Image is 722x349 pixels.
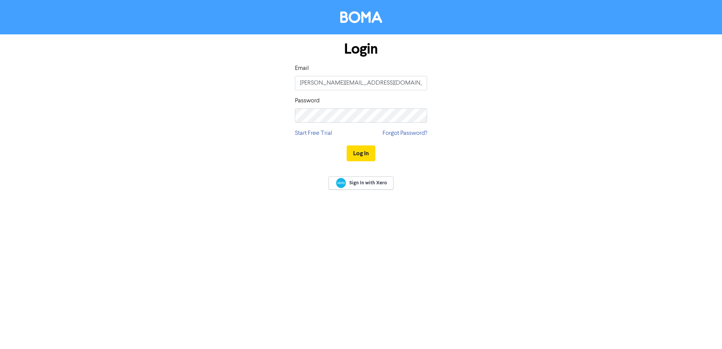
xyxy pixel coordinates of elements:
[295,40,427,58] h1: Login
[349,179,387,186] span: Sign In with Xero
[340,11,382,23] img: BOMA Logo
[336,178,346,188] img: Xero logo
[383,129,427,138] a: Forgot Password?
[347,145,375,161] button: Log In
[329,176,393,190] a: Sign In with Xero
[295,129,332,138] a: Start Free Trial
[295,96,319,105] label: Password
[295,64,309,73] label: Email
